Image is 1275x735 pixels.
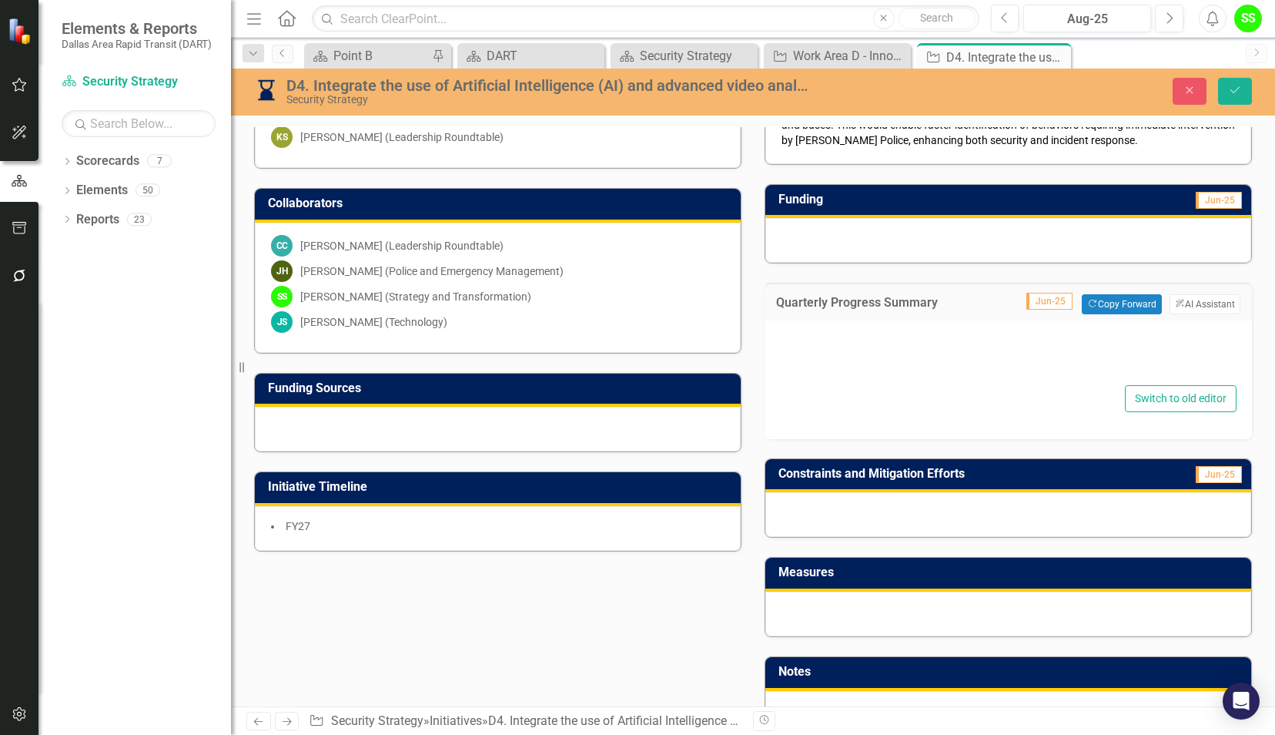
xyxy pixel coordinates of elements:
h3: Funding Sources [268,381,733,395]
button: Switch to old editor [1125,385,1237,412]
small: Dallas Area Rapid Transit (DART) [62,38,212,50]
h3: Funding [778,193,1003,206]
span: Jun-25 [1196,192,1242,209]
div: JH [271,260,293,282]
a: Reports [76,211,119,229]
span: Jun-25 [1196,466,1242,483]
div: Aug-25 [1029,10,1146,29]
span: Elements & Reports [62,19,212,38]
span: Jun-25 [1026,293,1073,310]
div: KS [271,126,293,148]
div: [PERSON_NAME] (Strategy and Transformation) [300,289,531,304]
div: DART [487,46,601,65]
div: Work Area D - Innovative Technology [793,46,907,65]
div: [PERSON_NAME] (Technology) [300,314,447,330]
h3: Quarterly Progress Summary [776,296,976,310]
div: D4. Integrate the use of Artificial Intelligence (AI) and advanced video analytics for threat sur... [488,713,1212,728]
button: AI Assistant [1170,294,1240,314]
a: Work Area D - Innovative Technology [768,46,907,65]
button: Copy Forward [1082,294,1161,314]
button: SS [1234,5,1262,32]
div: Open Intercom Messenger [1223,683,1260,720]
div: Point B [333,46,428,65]
div: 23 [127,213,152,226]
div: Security Strategy [640,46,754,65]
h3: Collaborators [268,196,733,210]
a: Point B [308,46,428,65]
div: [PERSON_NAME] (Leadership Roundtable) [300,238,504,253]
a: Initiatives [430,713,482,728]
span: As part of this work, we held discussions with [PERSON_NAME], a video analytics provider already ... [781,72,1235,146]
a: Security Strategy [614,46,754,65]
span: FY27 [286,520,310,532]
img: ClearPoint Strategy [8,18,35,45]
h3: Initiative Timeline [268,480,733,494]
h3: Notes [778,665,1243,679]
a: DART [461,46,601,65]
div: JS [271,311,293,333]
span: Search [920,12,953,24]
a: Security Strategy [62,73,216,91]
a: Scorecards [76,153,139,170]
input: Search ClearPoint... [312,5,979,32]
div: Security Strategy [286,94,809,106]
div: » » [309,713,741,730]
div: [PERSON_NAME] (Police and Emergency Management) [300,263,564,279]
button: Aug-25 [1023,5,1151,32]
img: In Progress [254,78,279,102]
div: 7 [147,155,172,168]
div: [PERSON_NAME] (Leadership Roundtable) [300,129,504,145]
div: CC [271,235,293,257]
div: 50 [136,184,160,197]
button: Search [899,8,975,29]
h3: Constraints and Mitigation Efforts [778,467,1149,481]
a: Security Strategy [331,713,423,728]
input: Search Below... [62,110,216,137]
h3: Measures [778,566,1243,579]
a: Elements [76,182,128,200]
div: D4. Integrate the use of Artificial Intelligence (AI) and advanced video analytics for threat sur... [946,48,1067,67]
div: D4. Integrate the use of Artificial Intelligence (AI) and advanced video analytics for threat sur... [286,77,809,94]
div: SS [271,286,293,307]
